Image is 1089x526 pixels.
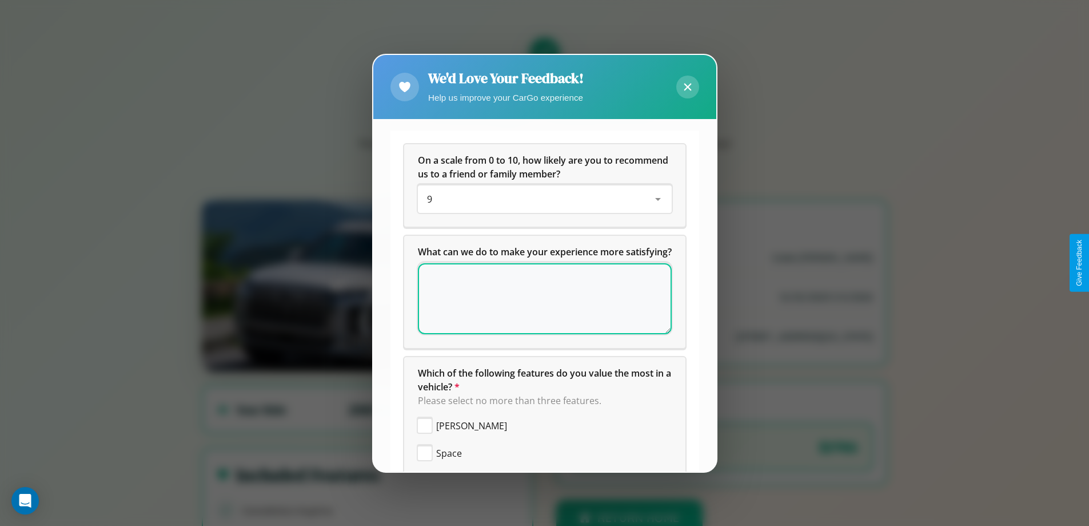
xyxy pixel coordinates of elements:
div: Open Intercom Messenger [11,487,39,515]
div: On a scale from 0 to 10, how likely are you to recommend us to a friend or family member? [418,185,672,213]
span: On a scale from 0 to 10, how likely are you to recommend us to a friend or family member? [418,154,671,180]
span: Which of the following features do you value the most in a vehicle? [418,367,673,393]
span: [PERSON_NAME] [436,419,507,433]
span: What can we do to make your experience more satisfying? [418,246,672,258]
h2: We'd Love Your Feedback! [428,69,584,88]
h5: On a scale from 0 to 10, how likely are you to recommend us to a friend or family member? [418,153,672,181]
span: 9 [427,193,432,205]
p: Help us improve your CarGo experience [428,90,584,105]
div: On a scale from 0 to 10, how likely are you to recommend us to a friend or family member? [404,144,685,227]
span: Space [436,446,462,460]
span: Please select no more than three features. [418,394,601,407]
div: Give Feedback [1075,240,1083,286]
